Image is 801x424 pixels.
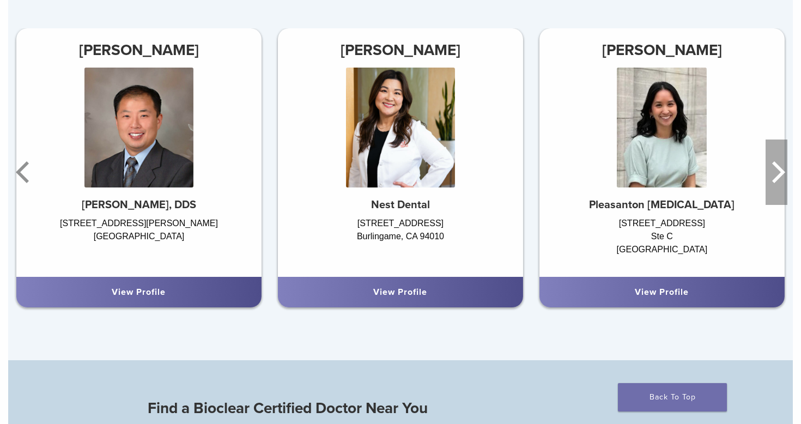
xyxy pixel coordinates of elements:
[112,287,166,298] a: View Profile
[16,37,262,63] h3: [PERSON_NAME]
[278,37,523,63] h3: [PERSON_NAME]
[618,383,727,411] a: Back To Top
[148,395,653,421] h3: Find a Bioclear Certified Doctor Near You
[278,217,523,266] div: [STREET_ADDRESS] Burlingame, CA 94010
[346,68,455,187] img: DR. Jennifer Chew
[373,287,427,298] a: View Profile
[617,68,707,187] img: Dr. Olivia Nguyen
[371,198,430,211] strong: Nest Dental
[16,217,262,266] div: [STREET_ADDRESS][PERSON_NAME] [GEOGRAPHIC_DATA]
[589,198,735,211] strong: Pleasanton [MEDICAL_DATA]
[635,287,689,298] a: View Profile
[539,217,785,266] div: [STREET_ADDRESS] Ste C [GEOGRAPHIC_DATA]
[84,68,193,187] img: Dr. Dennis Baik
[766,140,787,205] button: Next
[82,198,196,211] strong: [PERSON_NAME], DDS
[539,37,785,63] h3: [PERSON_NAME]
[14,140,35,205] button: Previous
